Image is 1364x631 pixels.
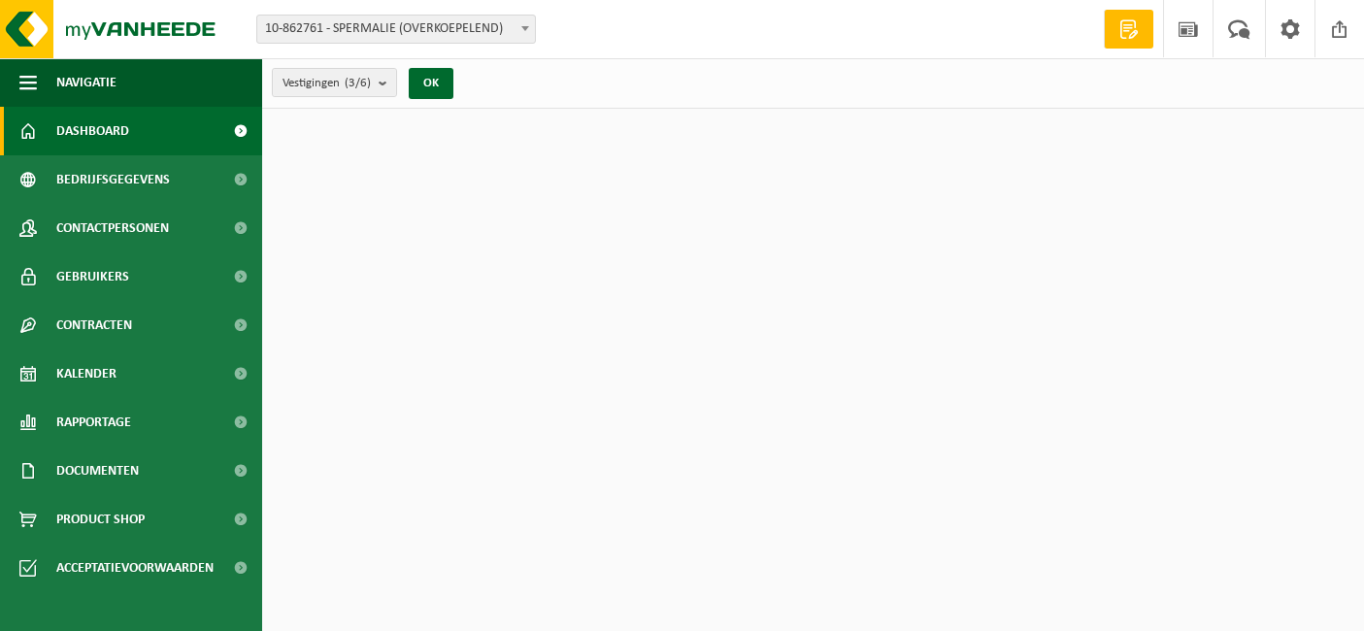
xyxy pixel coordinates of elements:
span: Dashboard [56,107,129,155]
span: Navigatie [56,58,116,107]
span: Acceptatievoorwaarden [56,544,214,592]
span: Vestigingen [283,69,371,98]
span: Contactpersonen [56,204,169,252]
span: 10-862761 - SPERMALIE (OVERKOEPELEND) [257,16,535,43]
span: Gebruikers [56,252,129,301]
span: Contracten [56,301,132,349]
span: Rapportage [56,398,131,447]
span: Kalender [56,349,116,398]
span: Bedrijfsgegevens [56,155,170,204]
span: Product Shop [56,495,145,544]
button: OK [409,68,453,99]
span: Documenten [56,447,139,495]
span: 10-862761 - SPERMALIE (OVERKOEPELEND) [256,15,536,44]
button: Vestigingen(3/6) [272,68,397,97]
count: (3/6) [345,77,371,89]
